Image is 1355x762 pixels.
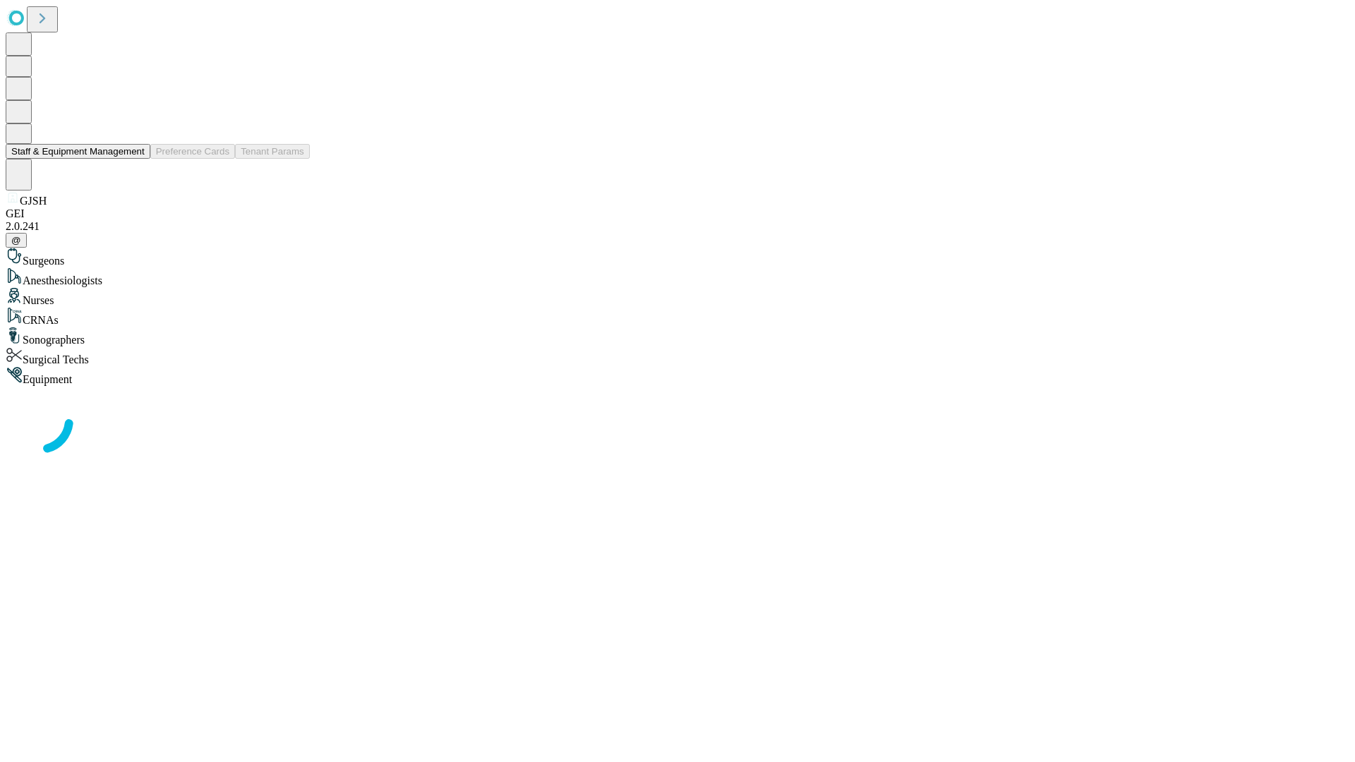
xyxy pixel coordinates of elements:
[6,366,1349,386] div: Equipment
[6,220,1349,233] div: 2.0.241
[6,144,150,159] button: Staff & Equipment Management
[6,248,1349,267] div: Surgeons
[6,307,1349,327] div: CRNAs
[6,346,1349,366] div: Surgical Techs
[11,235,21,246] span: @
[6,207,1349,220] div: GEI
[235,144,310,159] button: Tenant Params
[6,267,1349,287] div: Anesthesiologists
[6,233,27,248] button: @
[20,195,47,207] span: GJSH
[6,287,1349,307] div: Nurses
[150,144,235,159] button: Preference Cards
[6,327,1349,346] div: Sonographers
